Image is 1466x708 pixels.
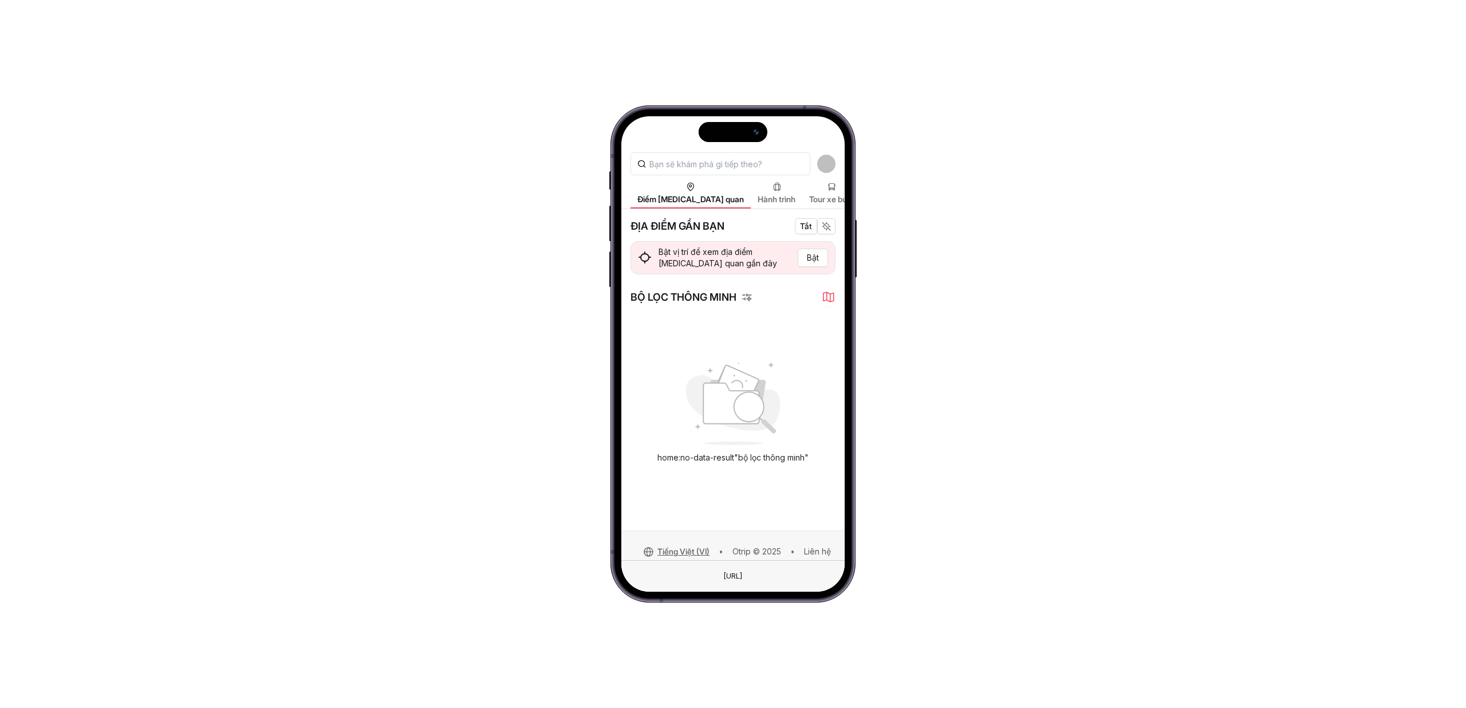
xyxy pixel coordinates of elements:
[809,194,854,205] span: Tour xe buýt
[800,219,812,233] span: Tắt
[630,152,810,175] input: Bạn sẽ khám phá gì tiếp theo?
[732,545,782,558] button: Otrip © 2025
[685,363,781,445] img: bus-icon
[798,249,828,267] button: Bật
[803,545,831,558] button: Liên hệ
[637,194,744,205] span: Điểm [MEDICAL_DATA] quan
[715,569,751,584] div: Đây là một phần tử giả. Để thay đổi URL, chỉ cần sử dụng trường văn bản Trình duyệt ở phía trên.
[657,452,809,463] div: home:no-data-result "bộ lọc thông minh"
[630,289,752,305] div: BỘ LỌC THÔNG MINH
[630,218,724,234] div: ĐỊA ĐIỂM GẦN BẠN
[657,548,710,556] span: Tiếng Việt (VI)
[659,246,791,269] span: Bật vị trí để xem địa điểm [MEDICAL_DATA] quan gần đây
[758,194,795,205] span: Hành trình
[807,251,819,264] span: Bật
[643,546,710,557] button: Tiếng Việt (VI)
[795,218,817,234] button: Tắt
[621,530,845,572] div: • •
